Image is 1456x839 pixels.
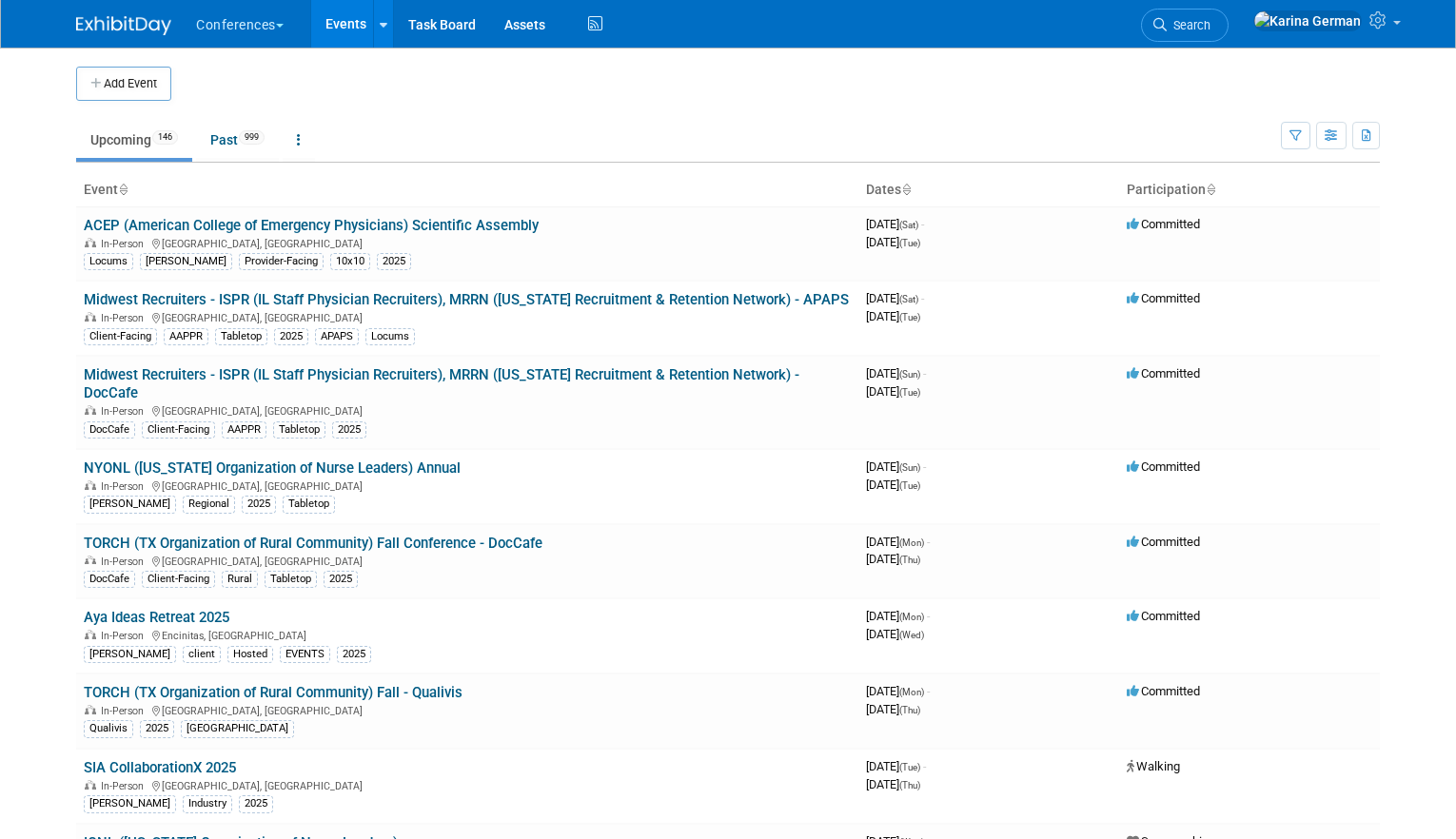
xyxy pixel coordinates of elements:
[76,16,171,35] img: ExhibitDay
[85,780,96,790] img: In-Person Event
[239,253,324,270] div: Provider-Facing
[239,130,265,145] span: 999
[183,646,221,663] div: client
[337,646,371,663] div: 2025
[242,496,276,513] div: 2025
[1127,759,1180,773] span: Walking
[315,328,359,345] div: APAPS
[84,795,176,812] div: [PERSON_NAME]
[84,777,851,792] div: [GEOGRAPHIC_DATA], [GEOGRAPHIC_DATA]
[76,122,192,158] a: Upcoming146
[921,217,924,231] span: -
[866,291,924,305] span: [DATE]
[215,328,267,345] div: Tabletop
[923,459,926,474] span: -
[222,571,258,588] div: Rural
[899,780,920,790] span: (Thu)
[101,630,149,642] span: In-Person
[866,777,920,791] span: [DATE]
[866,459,926,474] span: [DATE]
[84,684,462,701] a: TORCH (TX Organization of Rural Community) Fall - Qualivis
[140,720,174,737] div: 2025
[84,217,539,234] a: ACEP (American College of Emergency Physicians) Scientific Assembly
[84,253,133,270] div: Locums
[85,405,96,415] img: In-Person Event
[921,291,924,305] span: -
[84,496,176,513] div: [PERSON_NAME]
[1127,366,1200,380] span: Committed
[85,705,96,714] img: In-Person Event
[152,130,178,145] span: 146
[227,646,273,663] div: Hosted
[101,705,149,717] span: In-Person
[899,687,924,697] span: (Mon)
[1253,10,1362,31] img: Karina German
[273,421,325,439] div: Tabletop
[923,366,926,380] span: -
[927,535,930,549] span: -
[142,571,215,588] div: Client-Facing
[1141,9,1229,42] a: Search
[84,553,851,568] div: [GEOGRAPHIC_DATA], [GEOGRAPHIC_DATA]
[84,421,135,439] div: DocCafe
[899,630,924,640] span: (Wed)
[84,402,851,418] div: [GEOGRAPHIC_DATA], [GEOGRAPHIC_DATA]
[84,309,851,324] div: [GEOGRAPHIC_DATA], [GEOGRAPHIC_DATA]
[332,421,366,439] div: 2025
[866,478,920,492] span: [DATE]
[866,609,930,623] span: [DATE]
[899,612,924,622] span: (Mon)
[101,480,149,493] span: In-Person
[1127,609,1200,623] span: Committed
[324,571,358,588] div: 2025
[866,384,920,399] span: [DATE]
[84,720,133,737] div: Qualivis
[927,609,930,623] span: -
[866,759,926,773] span: [DATE]
[85,238,96,247] img: In-Person Event
[1167,18,1210,32] span: Search
[101,780,149,792] span: In-Person
[84,459,461,477] a: NYONL ([US_STATE] Organization of Nurse Leaders) Annual
[1119,174,1380,206] th: Participation
[899,238,920,248] span: (Tue)
[76,174,858,206] th: Event
[899,312,920,322] span: (Tue)
[866,684,930,698] span: [DATE]
[101,238,149,250] span: In-Person
[84,478,851,493] div: [GEOGRAPHIC_DATA], [GEOGRAPHIC_DATA]
[196,122,279,158] a: Past999
[85,630,96,639] img: In-Person Event
[84,328,157,345] div: Client-Facing
[84,366,799,401] a: Midwest Recruiters - ISPR (IL Staff Physician Recruiters), MRRN ([US_STATE] Recruitment & Retenti...
[101,405,149,418] span: In-Person
[899,220,918,230] span: (Sat)
[365,328,415,345] div: Locums
[76,67,171,101] button: Add Event
[899,369,920,380] span: (Sun)
[164,328,208,345] div: AAPPR
[84,235,851,250] div: [GEOGRAPHIC_DATA], [GEOGRAPHIC_DATA]
[265,571,317,588] div: Tabletop
[899,555,920,565] span: (Thu)
[85,556,96,565] img: In-Person Event
[866,309,920,323] span: [DATE]
[899,480,920,491] span: (Tue)
[1127,217,1200,231] span: Committed
[866,366,926,380] span: [DATE]
[899,762,920,772] span: (Tue)
[1127,291,1200,305] span: Committed
[84,291,849,308] a: Midwest Recruiters - ISPR (IL Staff Physician Recruiters), MRRN ([US_STATE] Recruitment & Retenti...
[899,705,920,715] span: (Thu)
[866,552,920,566] span: [DATE]
[1206,182,1215,197] a: Sort by Participation Type
[899,537,924,548] span: (Mon)
[330,253,370,270] div: 10x10
[118,182,128,197] a: Sort by Event Name
[866,702,920,716] span: [DATE]
[1127,684,1200,698] span: Committed
[84,646,176,663] div: [PERSON_NAME]
[101,556,149,568] span: In-Person
[84,571,135,588] div: DocCafe
[85,312,96,322] img: In-Person Event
